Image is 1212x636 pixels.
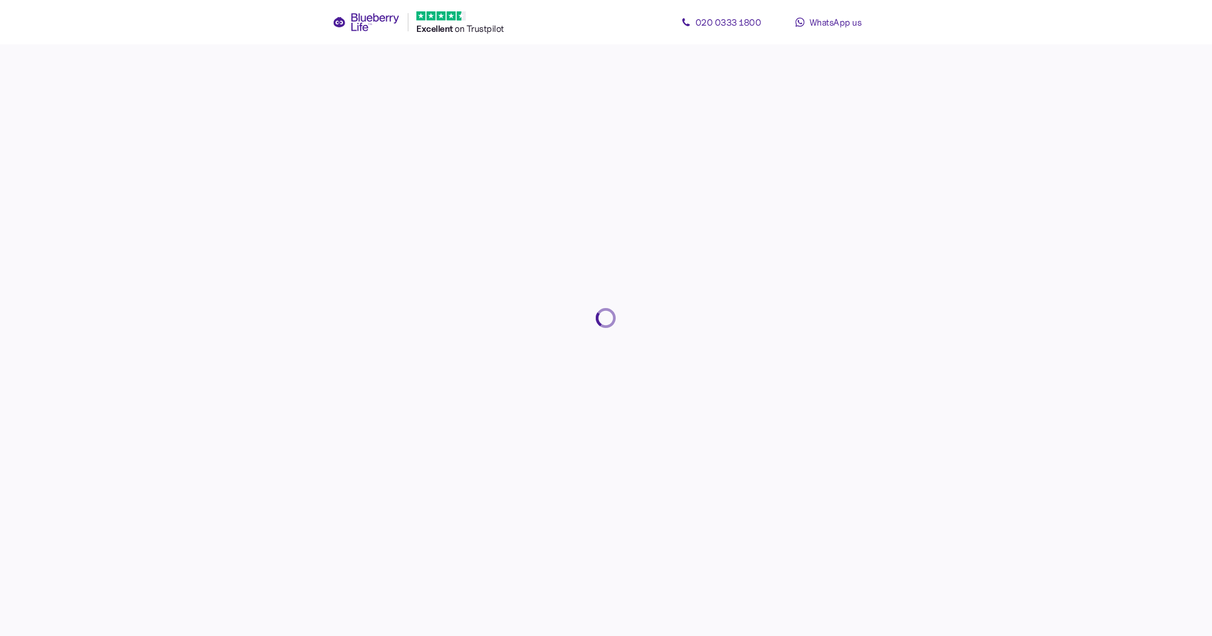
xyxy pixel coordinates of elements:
[695,17,761,28] span: 020 0333 1800
[777,11,879,34] a: WhatsApp us
[416,23,454,34] span: Excellent ️
[809,17,862,28] span: WhatsApp us
[454,23,504,34] span: on Trustpilot
[670,11,772,34] a: 020 0333 1800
